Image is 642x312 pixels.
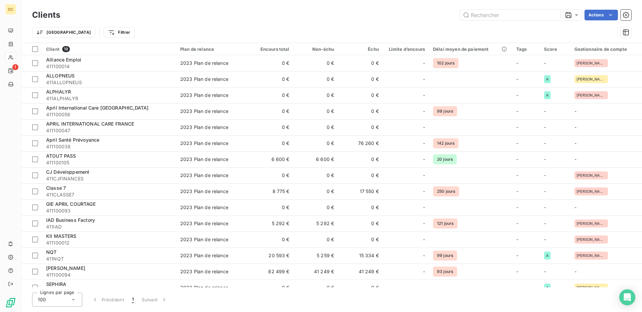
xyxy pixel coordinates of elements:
div: Délai moyen de paiement [433,46,508,52]
span: - [516,156,518,162]
span: - [423,60,425,66]
span: - [423,92,425,99]
td: 0 € [294,231,338,248]
span: 99 jours [433,106,457,116]
span: - [516,140,518,146]
span: [PERSON_NAME] [576,254,606,258]
span: 99 jours [433,251,457,261]
td: 0 € [249,135,294,151]
input: Rechercher [460,10,560,20]
span: - [423,124,425,131]
td: 0 € [338,103,383,119]
td: 0 € [249,280,294,296]
td: 5 292 € [249,215,294,231]
button: Filtrer [104,27,134,38]
span: Alliance Emploi [46,57,81,62]
td: 0 € [338,151,383,167]
span: - [516,92,518,98]
td: 6 600 € [294,151,338,167]
td: 0 € [249,199,294,215]
td: 76 260 € [338,135,383,151]
span: IAD Business Factory [46,217,95,223]
span: KII MASTERS [46,233,77,239]
div: 2023 Plan de relance [180,172,228,179]
div: 2023 Plan de relance [180,236,228,243]
span: [PERSON_NAME] [576,238,606,242]
div: Échu [342,46,379,52]
span: - [544,220,546,226]
td: 0 € [249,103,294,119]
span: 411100012 [46,240,172,246]
button: Actions [584,10,618,20]
span: 411IAD [46,223,172,230]
div: Non-échu [298,46,334,52]
div: 2023 Plan de relance [180,156,228,163]
td: 8 775 € [249,183,294,199]
span: 411100047 [46,127,172,134]
span: 411100014 [46,63,172,70]
div: 2023 Plan de relance [180,188,228,195]
div: 2023 Plan de relance [180,124,228,131]
span: - [423,236,425,243]
td: 41 249 € [338,264,383,280]
div: 2023 Plan de relance [180,92,228,99]
span: ATOUT PASS [46,153,76,159]
span: - [544,204,546,210]
div: 2023 Plan de relance [180,76,228,83]
img: Logo LeanPay [5,297,16,308]
td: 17 550 € [338,183,383,199]
span: - [574,269,576,274]
span: 411NQT [46,256,172,262]
span: - [544,237,546,242]
div: 2023 Plan de relance [180,268,228,275]
span: A [546,254,549,258]
span: - [516,220,518,226]
span: 411CJFINANCES [46,175,172,182]
button: Suivant [138,293,172,307]
span: - [544,172,546,178]
td: 0 € [294,183,338,199]
td: 5 259 € [294,248,338,264]
span: 411100038 [46,143,172,150]
td: 15 334 € [338,248,383,264]
button: Précédent [88,293,128,307]
button: [GEOGRAPHIC_DATA] [32,27,95,38]
span: - [544,108,546,114]
div: 2023 Plan de relance [180,252,228,259]
td: 82 499 € [249,264,294,280]
td: 41 249 € [294,264,338,280]
span: - [423,284,425,291]
span: GIE APRIL COURTAGE [46,201,96,207]
td: 0 € [338,55,383,71]
span: - [516,188,518,194]
td: 0 € [294,103,338,119]
span: ALLOPNEUS [46,73,75,79]
span: A [546,77,549,81]
td: 0 € [338,215,383,231]
span: - [544,140,546,146]
td: 0 € [338,119,383,135]
td: 0 € [249,55,294,71]
span: NQT [46,249,57,255]
div: Score [544,46,566,52]
span: - [423,76,425,83]
span: 411CLASSE7 [46,191,172,198]
div: Plan de relance [180,46,245,52]
td: 0 € [249,87,294,103]
span: 411100093 [46,207,172,214]
td: 0 € [338,280,383,296]
span: [PERSON_NAME] [576,221,606,225]
span: [PERSON_NAME] [576,286,606,290]
td: 0 € [294,55,338,71]
td: 0 € [294,280,338,296]
div: 2023 Plan de relance [180,204,228,211]
span: - [516,237,518,242]
span: 121 jours [433,218,457,228]
span: - [423,252,425,259]
span: 250 jours [433,186,459,196]
span: - [516,172,518,178]
div: Encours total [253,46,290,52]
button: 1 [128,293,138,307]
span: - [423,108,425,115]
span: 411100094 [46,272,172,278]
